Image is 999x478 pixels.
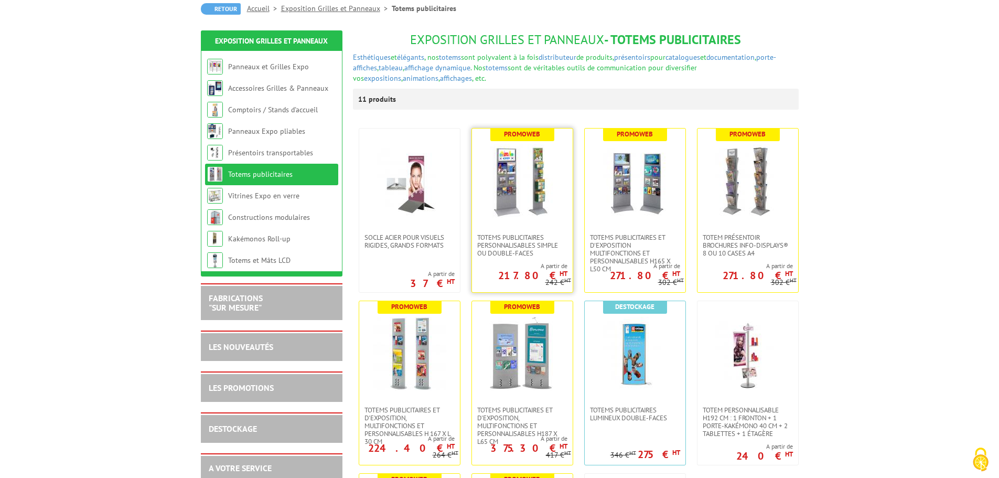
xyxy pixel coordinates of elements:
[711,317,785,390] img: Totem personnalisable H192 cm : 1 fronton + 1 porte-kakémono 40 cm + 2 tablettes + 1 étagère
[560,442,567,451] sup: HT
[706,52,755,62] a: documentation
[672,269,680,278] sup: HT
[207,166,223,182] img: Totems publicitaires
[207,188,223,204] img: Vitrines Expo en verre
[207,209,223,225] img: Constructions modulaires
[472,406,573,445] a: Totems publicitaires et d'exposition, multifonctions et personnalisables H187 X L65 CM
[353,52,776,72] a: porte-affiches
[368,445,455,451] p: 224.40 €
[785,450,793,459] sup: HT
[504,302,540,311] b: Promoweb
[410,280,455,286] p: 37 €
[585,233,685,273] a: Totems publicitaires et d'exposition multifonctions et personnalisables H165 x L50 cm
[364,406,455,445] span: Totems publicitaires et d'exposition, multifonctions et personnalisables H 167 X L 30 CM
[215,36,328,46] a: Exposition Grilles et Panneaux
[610,272,680,279] p: 271.80 €
[364,233,455,249] span: Socle acier pour visuels rigides, grands formats
[391,302,427,311] b: Promoweb
[452,449,458,456] sup: HT
[228,234,291,243] a: Kakémonos Roll-up
[207,123,223,139] img: Panneaux Expo pliables
[790,277,797,284] sup: HT
[968,447,994,473] img: Cookies (fenêtre modale)
[207,102,223,118] img: Comptoirs / Stands d'accueil
[353,52,799,83] p: et , nos
[433,451,458,459] p: 264 €
[209,293,263,313] a: FABRICATIONS"Sur Mesure"
[373,144,446,218] img: Socle acier pour visuels rigides, grands formats
[962,442,999,478] button: Cookies (fenêtre modale)
[358,89,398,110] p: 11 produits
[736,453,793,459] p: 240 €
[207,59,223,75] img: Panneaux et Grilles Expo
[228,191,299,200] a: Vitrines Expo en verre
[560,269,567,278] sup: HT
[472,434,567,443] span: A partir de
[629,449,636,456] sup: HT
[472,233,573,257] a: Totems publicitaires personnalisables simple ou double-faces
[697,233,798,257] a: Totem Présentoir brochures Info-Displays® 8 ou 10 cases A4
[392,3,456,14] li: Totems publicitaires
[697,262,793,270] span: A partir de
[207,231,223,247] img: Kakémonos Roll-up
[545,279,571,286] p: 242 €
[771,279,797,286] p: 302 €
[638,451,680,458] p: 275 €
[281,4,392,13] a: Exposition Grilles et Panneaux
[590,233,680,273] span: Totems publicitaires et d'exposition multifonctions et personnalisables H165 x L50 cm
[364,73,401,83] a: expositions
[228,256,291,265] a: Totems et Mâts LCD
[228,62,309,71] a: Panneaux et Grilles Expo
[658,279,684,286] p: 302 €
[614,52,650,62] a: présentoirs
[498,272,567,279] p: 217.80 €
[207,252,223,268] img: Totems et Mâts LCD
[353,63,697,83] span: sont de véritables outils de communication pour diversifier vos
[723,272,793,279] p: 271.80 €
[228,148,313,157] a: Présentoirs transportables
[209,423,257,434] a: DESTOCKAGE
[209,383,274,393] a: LES PROMOTIONS
[228,169,293,179] a: Totems publicitaires
[785,269,793,278] sup: HT
[247,4,281,13] a: Accueil
[486,144,559,218] img: Totems publicitaires personnalisables simple ou double-faces
[486,317,559,390] img: Totems publicitaires et d'exposition, multifonctions et personnalisables H187 X L65 CM
[610,451,636,459] p: 346 €
[209,342,273,352] a: LES NOUVEAUTÉS
[228,105,318,114] a: Comptoirs / Stands d'accueil
[207,145,223,161] img: Présentoirs transportables
[697,406,798,438] a: Totem personnalisable H192 cm : 1 fronton + 1 porte-kakémono 40 cm + 2 tablettes + 1 étagère
[703,233,793,257] span: Totem Présentoir brochures Info-Displays® 8 ou 10 cases A4
[598,317,672,390] img: Totems publicitaires lumineux double-faces
[585,406,685,422] a: Totems publicitaires lumineux double-faces
[373,317,446,390] img: Totems publicitaires et d'exposition, multifonctions et personnalisables H 167 X L 30 CM
[729,130,766,139] b: Promoweb
[439,52,461,62] a: totems
[209,464,335,473] h2: A votre service
[410,31,604,48] span: Exposition Grilles et Panneaux
[440,73,472,83] a: affichages
[590,406,680,422] span: Totems publicitaires lumineux double-faces
[615,302,654,311] b: Destockage
[598,144,672,218] img: Totems publicitaires et d'exposition multifonctions et personnalisables H165 x L50 cm
[564,277,571,284] sup: HT
[410,270,455,278] span: A partir de
[472,262,567,270] span: A partir de
[539,52,576,62] a: distributeur
[201,3,241,15] a: Retour
[490,445,567,451] p: 375.30 €
[401,73,486,83] span: , , , etc.
[677,277,684,284] sup: HT
[477,406,567,445] span: Totems publicitaires et d'exposition, multifonctions et personnalisables H187 X L65 CM
[711,144,785,218] img: Totem Présentoir brochures Info-Displays® 8 ou 10 cases A4
[397,52,424,62] a: élégants
[447,442,455,451] sup: HT
[228,83,328,93] a: Accessoires Grilles & Panneaux
[353,33,799,47] h1: - Totems publicitaires
[564,449,571,456] sup: HT
[379,63,403,72] a: tableau
[477,233,567,257] span: Totems publicitaires personnalisables simple ou double-faces
[353,52,776,72] span: sont polyvalent à la fois de produits, pour et , , , . Nos
[447,277,455,286] sup: HT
